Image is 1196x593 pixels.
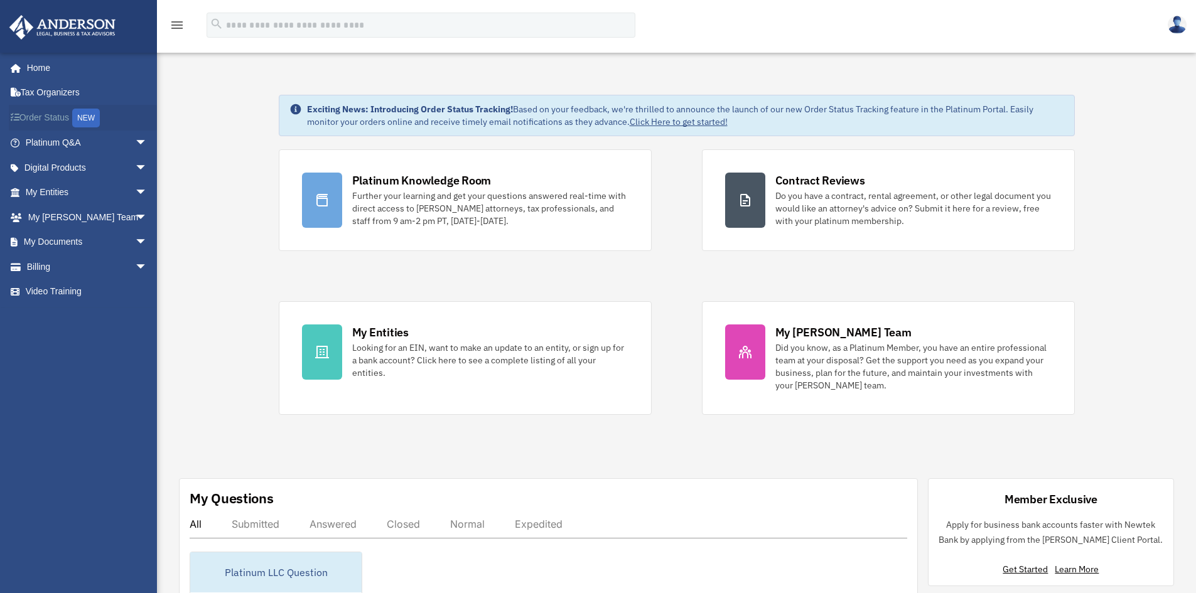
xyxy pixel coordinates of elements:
[9,180,166,205] a: My Entitiesarrow_drop_down
[170,22,185,33] a: menu
[352,190,628,227] div: Further your learning and get your questions answered real-time with direct access to [PERSON_NAM...
[450,518,485,530] div: Normal
[9,80,166,105] a: Tax Organizers
[72,109,100,127] div: NEW
[9,55,160,80] a: Home
[9,105,166,131] a: Order StatusNEW
[9,230,166,255] a: My Documentsarrow_drop_down
[135,230,160,255] span: arrow_drop_down
[135,155,160,181] span: arrow_drop_down
[9,279,166,304] a: Video Training
[190,518,202,530] div: All
[775,341,1052,392] div: Did you know, as a Platinum Member, you have an entire professional team at your disposal? Get th...
[352,324,409,340] div: My Entities
[9,254,166,279] a: Billingarrow_drop_down
[702,301,1075,415] a: My [PERSON_NAME] Team Did you know, as a Platinum Member, you have an entire professional team at...
[775,190,1052,227] div: Do you have a contract, rental agreement, or other legal document you would like an attorney's ad...
[6,15,119,40] img: Anderson Advisors Platinum Portal
[1055,564,1099,575] a: Learn More
[210,17,224,31] i: search
[702,149,1075,251] a: Contract Reviews Do you have a contract, rental agreement, or other legal document you would like...
[310,518,357,530] div: Answered
[9,155,166,180] a: Digital Productsarrow_drop_down
[939,517,1163,548] p: Apply for business bank accounts faster with Newtek Bank by applying from the [PERSON_NAME] Clien...
[232,518,279,530] div: Submitted
[515,518,563,530] div: Expedited
[135,180,160,206] span: arrow_drop_down
[307,104,513,115] strong: Exciting News: Introducing Order Status Tracking!
[135,205,160,230] span: arrow_drop_down
[307,103,1064,128] div: Based on your feedback, we're thrilled to announce the launch of our new Order Status Tracking fe...
[279,149,652,251] a: Platinum Knowledge Room Further your learning and get your questions answered real-time with dire...
[352,341,628,379] div: Looking for an EIN, want to make an update to an entity, or sign up for a bank account? Click her...
[1003,564,1053,575] a: Get Started
[1168,16,1187,34] img: User Pic
[279,301,652,415] a: My Entities Looking for an EIN, want to make an update to an entity, or sign up for a bank accoun...
[352,173,492,188] div: Platinum Knowledge Room
[9,131,166,156] a: Platinum Q&Aarrow_drop_down
[1005,491,1097,507] div: Member Exclusive
[190,489,274,508] div: My Questions
[9,205,166,230] a: My [PERSON_NAME] Teamarrow_drop_down
[170,18,185,33] i: menu
[630,116,728,127] a: Click Here to get started!
[135,254,160,280] span: arrow_drop_down
[387,518,420,530] div: Closed
[190,552,362,592] div: Platinum LLC Question
[775,173,865,188] div: Contract Reviews
[775,324,912,340] div: My [PERSON_NAME] Team
[135,131,160,156] span: arrow_drop_down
